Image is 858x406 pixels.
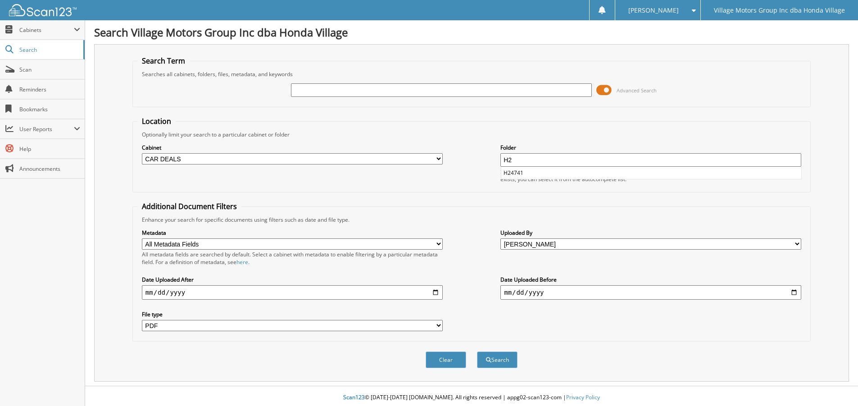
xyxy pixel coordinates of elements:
[426,351,466,368] button: Clear
[142,310,443,318] label: File type
[137,56,190,66] legend: Search Term
[94,25,849,40] h1: Search Village Motors Group Inc dba Honda Village
[137,116,176,126] legend: Location
[19,66,80,73] span: Scan
[566,393,600,401] a: Privacy Policy
[19,145,80,153] span: Help
[19,165,80,173] span: Announcements
[142,144,443,151] label: Cabinet
[617,87,657,94] span: Advanced Search
[137,70,806,78] div: Searches all cabinets, folders, files, metadata, and keywords
[142,229,443,237] label: Metadata
[813,363,858,406] iframe: Chat Widget
[19,46,79,54] span: Search
[236,258,248,266] a: here
[9,4,77,16] img: scan123-logo-white.svg
[500,229,801,237] label: Uploaded By
[142,251,443,266] div: All metadata fields are searched by default. Select a cabinet with metadata to enable filtering b...
[501,167,801,179] li: H24741
[500,285,801,300] input: end
[137,201,241,211] legend: Additional Document Filters
[628,8,679,13] span: [PERSON_NAME]
[477,351,518,368] button: Search
[19,125,74,133] span: User Reports
[500,144,801,151] label: Folder
[343,393,365,401] span: Scan123
[19,86,80,93] span: Reminders
[19,105,80,113] span: Bookmarks
[500,276,801,283] label: Date Uploaded Before
[714,8,845,13] span: Village Motors Group Inc dba Honda Village
[137,131,806,138] div: Optionally limit your search to a particular cabinet or folder
[19,26,74,34] span: Cabinets
[142,285,443,300] input: start
[137,216,806,224] div: Enhance your search for specific documents using filters such as date and file type.
[142,276,443,283] label: Date Uploaded After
